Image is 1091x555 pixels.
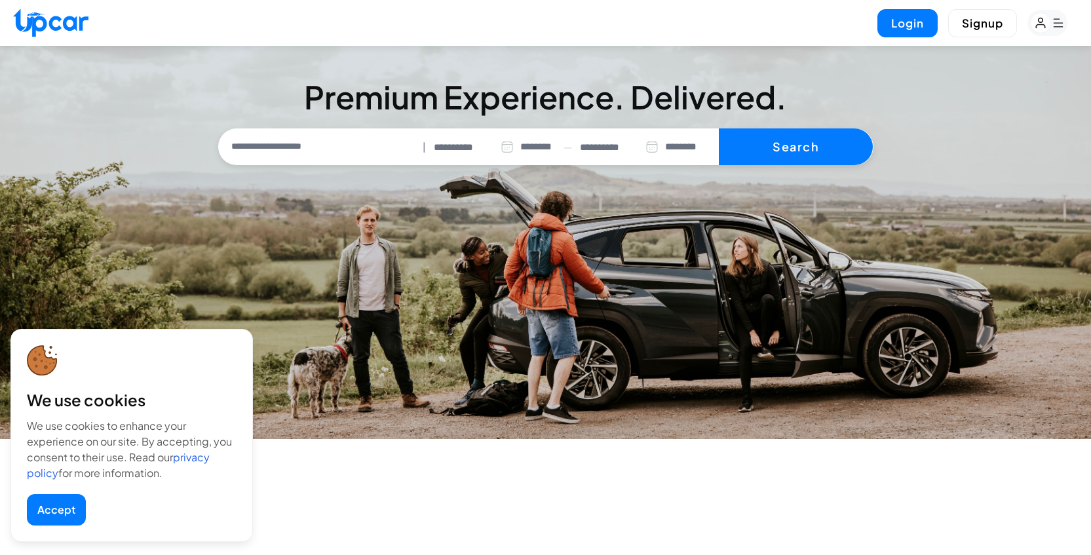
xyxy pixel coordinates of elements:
[13,9,88,37] img: Upcar Logo
[423,140,426,155] span: |
[27,494,86,526] button: Accept
[27,389,237,410] div: We use cookies
[27,345,58,376] img: cookie-icon.svg
[877,9,938,37] button: Login
[27,418,237,481] div: We use cookies to enhance your experience on our site. By accepting, you consent to their use. Re...
[719,128,873,165] button: Search
[564,140,572,155] span: —
[948,9,1017,37] button: Signup
[218,81,873,113] h3: Premium Experience. Delivered.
